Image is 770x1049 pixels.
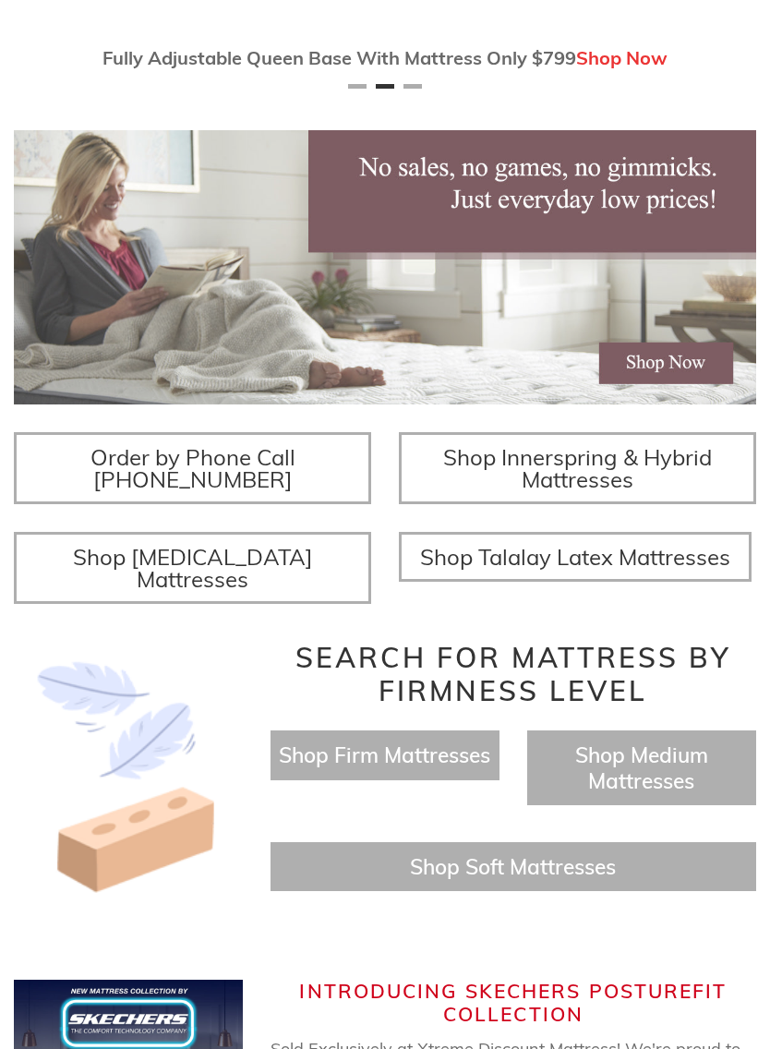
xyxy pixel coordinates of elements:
a: Shop Firm Mattresses [279,742,490,768]
span: Shop Now [576,46,668,69]
span: Shop [MEDICAL_DATA] Mattresses [73,543,313,593]
span: Introducing Skechers Posturefit Collection [299,979,727,1026]
button: Page 3 [403,84,422,89]
img: Image-of-brick- and-feather-representing-firm-and-soft-feel [14,641,243,914]
a: Shop Medium Mattresses [575,742,708,793]
button: Page 1 [348,84,367,89]
a: Shop Innerspring & Hybrid Mattresses [399,432,756,504]
span: Search for Mattress by Firmness Level [295,640,731,708]
a: Shop [MEDICAL_DATA] Mattresses [14,532,371,604]
a: Shop Soft Mattresses [410,853,616,880]
a: Shop Talalay Latex Mattresses [399,532,752,582]
span: Shop Talalay Latex Mattresses [420,543,730,571]
span: Fully Adjustable Queen Base With Mattress Only $799 [102,46,576,69]
img: herobannermay2022-1652879215306_1200x.jpg [14,130,756,404]
span: Shop Innerspring & Hybrid Mattresses [443,443,712,493]
a: Order by Phone Call [PHONE_NUMBER] [14,432,371,504]
button: Page 2 [376,84,394,89]
span: Order by Phone Call [PHONE_NUMBER] [90,443,295,493]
